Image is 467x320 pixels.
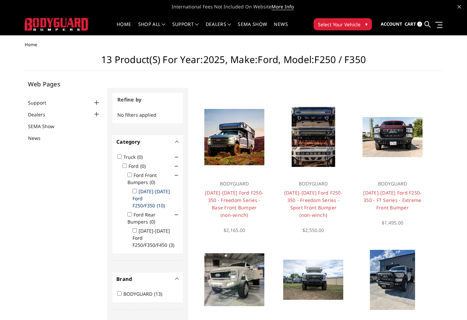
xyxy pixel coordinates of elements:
span: $2,550.00 [302,227,324,233]
span: $1,495.00 [382,220,403,226]
span: No filters applied [117,112,156,118]
h1: 13 Product(s) for Year:2025, Make:Ford, Model:F250 / F350 [25,54,443,71]
label: Ford Front Bumpers [127,172,159,185]
a: [DATE]-[DATE] Ford F250-350 - Freedom Series - Sport Front Bumper (non-winch) [284,190,343,218]
a: SEMA Show [28,123,63,130]
span: (0) [150,219,155,225]
span: Click to show/hide children [175,165,178,168]
span: 2 [417,22,422,27]
span: (10) [157,202,165,209]
span: (0) [137,154,143,160]
label: Ford Rear Bumpers [127,211,159,225]
h4: Brand [116,275,179,283]
a: SEMA Show [238,22,267,35]
label: [DATE]-[DATE] Ford F250/F350/F450 [133,228,178,248]
span: ▾ [365,21,368,28]
label: [DATE]-[DATE] Ford F250/F350 [133,188,170,209]
button: - [176,277,179,281]
p: BODYGUARD [284,180,343,188]
a: Account [381,15,402,33]
span: (0) [150,179,155,185]
label: BODYGUARD [123,291,166,297]
a: Dealers [206,22,231,35]
span: $2,165.00 [224,227,245,233]
a: Cart 2 [405,15,422,33]
h4: Category [116,138,179,146]
h3: Refine by [112,93,183,107]
span: Click to show/hide children [175,174,178,177]
span: Home [25,41,37,48]
span: Account [381,21,402,27]
span: Click to show/hide children [175,213,178,216]
img: BODYGUARD BUMPERS [25,18,89,30]
span: (0) [140,163,146,169]
label: Truck [123,154,147,160]
span: Click to show/hide children [175,155,178,159]
a: Multiple lighting options [278,101,350,173]
p: BODYGUARD [363,180,422,188]
a: [DATE]-[DATE] Ford F250-350 - Freedom Series - Base Front Bumper (non-winch) [205,190,263,218]
a: [DATE]-[DATE] Ford F250-350 - FT Series - Extreme Front Bumper [363,190,421,211]
a: Dealers [28,111,54,118]
a: Support [28,99,55,106]
button: - [176,140,179,143]
a: News [28,135,49,142]
label: Ford [128,163,150,169]
a: News [274,22,288,35]
h5: Web Pages [28,81,101,87]
span: (3) [169,242,174,248]
span: Cart [405,21,416,27]
a: shop all [138,22,166,35]
span: (13) [154,291,162,297]
span: Select Your Vehicle [318,21,360,28]
a: Support [172,22,199,35]
a: Home [117,22,131,35]
p: BODYGUARD [205,180,264,188]
button: Select Your Vehicle [314,18,372,30]
a: More Info [271,3,294,10]
img: Multiple lighting options [292,107,335,167]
